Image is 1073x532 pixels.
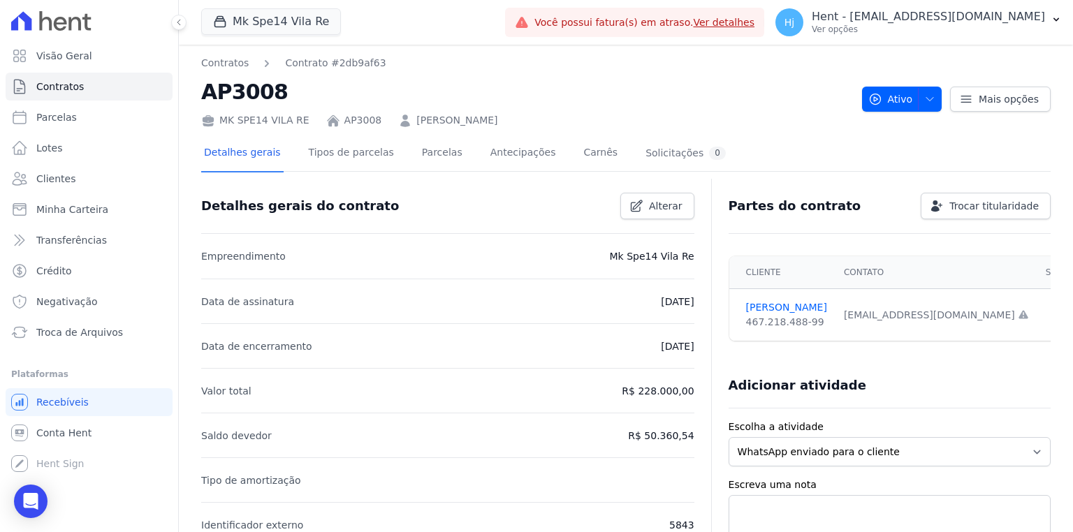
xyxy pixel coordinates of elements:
button: Ativo [862,87,942,112]
span: Visão Geral [36,49,92,63]
div: Open Intercom Messenger [14,485,48,518]
span: Recebíveis [36,395,89,409]
span: Crédito [36,264,72,278]
p: Saldo devedor [201,427,272,444]
p: Valor total [201,383,251,399]
span: Negativação [36,295,98,309]
a: [PERSON_NAME] [746,300,827,315]
span: Transferências [36,233,107,247]
div: 467.218.488-99 [746,315,827,330]
div: 0 [709,147,726,160]
a: Crédito [6,257,173,285]
h2: AP3008 [201,76,851,108]
div: MK SPE14 VILA RE [201,113,309,128]
a: Visão Geral [6,42,173,70]
span: Minha Carteira [36,202,108,216]
label: Escreva uma nota [729,478,1051,492]
a: Ver detalhes [693,17,754,28]
span: Conta Hent [36,426,92,440]
span: Clientes [36,172,75,186]
h3: Detalhes gerais do contrato [201,198,399,214]
a: Antecipações [488,135,559,172]
span: Você possui fatura(s) em atraso. [534,15,754,30]
span: Mais opções [979,92,1039,106]
a: Troca de Arquivos [6,318,173,346]
span: Parcelas [36,110,77,124]
span: Hj [784,17,794,27]
div: Solicitações [645,147,726,160]
a: Recebíveis [6,388,173,416]
p: Mk Spe14 Vila Re [610,248,694,265]
a: Clientes [6,165,173,193]
p: Data de encerramento [201,338,312,355]
a: Parcelas [419,135,465,172]
h3: Adicionar atividade [729,377,866,394]
span: Ativo [868,87,913,112]
a: Trocar titularidade [921,193,1051,219]
p: [DATE] [661,293,694,310]
a: Parcelas [6,103,173,131]
h3: Partes do contrato [729,198,861,214]
th: Contato [835,256,1037,289]
a: [PERSON_NAME] [416,113,497,128]
a: Transferências [6,226,173,254]
p: Ver opções [812,24,1045,35]
a: Lotes [6,134,173,162]
a: Minha Carteira [6,195,173,223]
a: Solicitações0 [643,135,729,172]
button: Hj Hent - [EMAIL_ADDRESS][DOMAIN_NAME] Ver opções [764,3,1073,42]
a: Mais opções [950,87,1051,112]
nav: Breadcrumb [201,56,851,71]
a: Contrato #2db9af63 [285,56,386,71]
a: Alterar [620,193,694,219]
p: Empreendimento [201,248,286,265]
p: Hent - [EMAIL_ADDRESS][DOMAIN_NAME] [812,10,1045,24]
span: Contratos [36,80,84,94]
a: Carnês [581,135,620,172]
p: [DATE] [661,338,694,355]
a: Contratos [201,56,249,71]
p: R$ 50.360,54 [628,427,694,444]
label: Escolha a atividade [729,420,1051,434]
a: Contratos [6,73,173,101]
button: Mk Spe14 Vila Re [201,8,341,35]
th: Cliente [729,256,835,289]
span: Trocar titularidade [949,199,1039,213]
nav: Breadcrumb [201,56,386,71]
span: Lotes [36,141,63,155]
a: Detalhes gerais [201,135,284,172]
p: Tipo de amortização [201,472,301,489]
p: R$ 228.000,00 [622,383,694,399]
a: AP3008 [344,113,382,128]
a: Conta Hent [6,419,173,447]
div: [EMAIL_ADDRESS][DOMAIN_NAME] [844,308,1029,323]
p: Data de assinatura [201,293,294,310]
span: Alterar [649,199,683,213]
span: Troca de Arquivos [36,325,123,339]
a: Tipos de parcelas [306,135,397,172]
div: Plataformas [11,366,167,383]
a: Negativação [6,288,173,316]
